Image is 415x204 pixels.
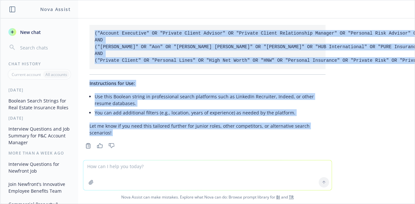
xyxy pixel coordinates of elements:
[1,150,78,156] div: More than a week ago
[19,29,41,36] span: New chat
[1,87,78,93] div: [DATE]
[95,92,326,108] li: Use this Boolean string in professional search platforms such as LinkedIn Recruiter, Indeed, or o...
[1,115,78,121] div: [DATE]
[85,143,91,149] svg: Copy to clipboard
[6,159,73,176] button: Interview Questions for Newfront Job
[6,95,73,113] button: Boolean Search Strings for Real Estate Insurance Roles
[6,179,73,196] button: Join Newfront's Innovative Employee Benefits Team
[45,72,67,77] p: All accounts
[1,61,78,67] div: Chat History
[12,72,41,77] p: Current account
[89,123,326,136] p: Let me know if you need this tailored further for junior roles, other competitors, or alternative...
[40,6,71,13] h1: Nova Assist
[6,26,73,38] button: New chat
[106,141,117,150] button: Thumbs down
[89,80,135,86] span: Instructions for Use:
[276,194,280,200] a: BI
[3,190,412,204] span: Nova Assist can make mistakes. Explore what Nova can do: Browse prompt library for and
[6,123,73,148] button: Interview Questions and Job Summary for P&C Account Manager
[289,194,294,200] a: TR
[95,108,326,117] li: You can add additional filters (e.g., location, years of experience) as needed by the platform.
[19,43,70,52] input: Search chats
